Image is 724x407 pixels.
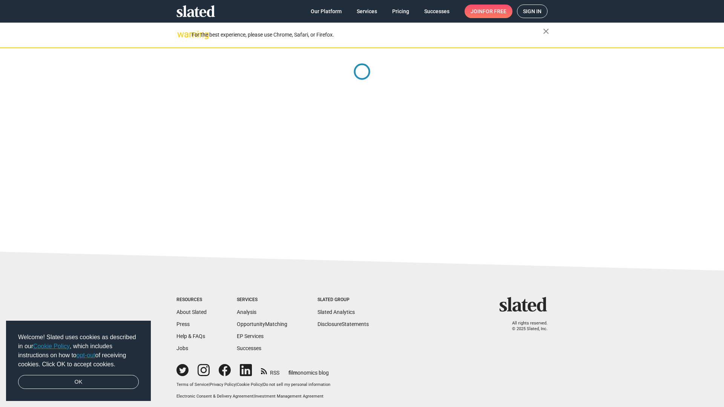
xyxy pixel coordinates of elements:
[318,321,369,327] a: DisclosureStatements
[418,5,456,18] a: Successes
[305,5,348,18] a: Our Platform
[33,343,70,349] a: Cookie Policy
[357,5,377,18] span: Services
[541,27,551,36] mat-icon: close
[318,297,369,303] div: Slated Group
[262,382,263,387] span: |
[192,30,543,40] div: For the best experience, please use Chrome, Safari, or Firefox.
[237,382,262,387] a: Cookie Policy
[18,375,139,389] a: dismiss cookie message
[176,394,253,399] a: Electronic Consent & Delivery Agreement
[255,394,324,399] a: Investment Management Agreement
[517,5,548,18] a: Sign in
[237,345,261,351] a: Successes
[237,321,287,327] a: OpportunityMatching
[483,5,506,18] span: for free
[176,345,188,351] a: Jobs
[176,321,190,327] a: Press
[465,5,512,18] a: Joinfor free
[237,333,264,339] a: EP Services
[504,321,548,332] p: All rights reserved. © 2025 Slated, Inc.
[176,333,205,339] a: Help & FAQs
[209,382,210,387] span: |
[471,5,506,18] span: Join
[77,352,95,358] a: opt-out
[523,5,541,18] span: Sign in
[176,297,207,303] div: Resources
[237,309,256,315] a: Analysis
[236,382,237,387] span: |
[288,370,298,376] span: film
[210,382,236,387] a: Privacy Policy
[288,363,329,376] a: filmonomics blog
[6,321,151,401] div: cookieconsent
[177,30,186,39] mat-icon: warning
[318,309,355,315] a: Slated Analytics
[311,5,342,18] span: Our Platform
[18,333,139,369] span: Welcome! Slated uses cookies as described in our , which includes instructions on how to of recei...
[351,5,383,18] a: Services
[176,382,209,387] a: Terms of Service
[261,365,279,376] a: RSS
[263,382,330,388] button: Do not sell my personal information
[176,309,207,315] a: About Slated
[237,297,287,303] div: Services
[253,394,255,399] span: |
[424,5,449,18] span: Successes
[386,5,415,18] a: Pricing
[392,5,409,18] span: Pricing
